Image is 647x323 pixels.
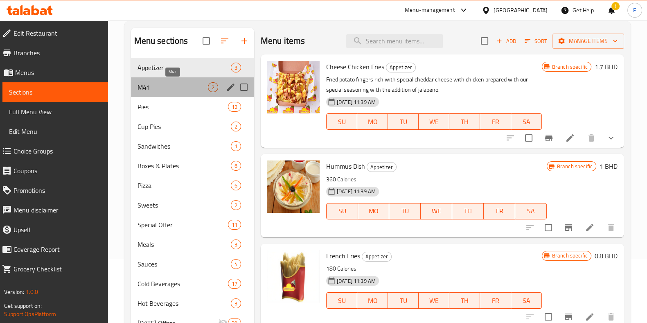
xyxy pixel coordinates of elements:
div: Pies12 [131,97,254,117]
span: Branches [14,48,101,58]
span: Menus [15,68,101,77]
span: 12 [228,103,241,111]
button: TU [388,292,419,309]
button: Add section [234,31,254,51]
span: Add item [493,35,519,47]
div: items [231,63,241,72]
div: items [231,181,241,190]
span: [DATE] 11:39 AM [334,187,379,195]
a: Support.OpsPlatform [4,309,56,319]
button: TH [449,292,480,309]
button: MO [357,292,388,309]
button: WE [419,113,449,130]
span: [DATE] 11:39 AM [334,277,379,285]
div: Pizza6 [131,176,254,195]
a: Edit menu item [585,223,595,233]
span: TH [453,295,477,307]
div: items [228,279,241,289]
button: SA [515,203,547,219]
button: edit [225,81,237,93]
button: FR [480,292,511,309]
span: Promotions [14,185,101,195]
div: Meals3 [131,235,254,254]
a: Edit menu item [565,133,575,143]
span: Sections [9,87,101,97]
img: Hummus Dish [267,160,320,213]
div: Boxes & Plates6 [131,156,254,176]
span: Get support on: [4,300,42,311]
div: Cup Pies2 [131,117,254,136]
span: 1 [231,142,241,150]
span: 11 [228,221,241,229]
button: Sort [523,35,549,47]
span: Boxes & Plates [138,161,231,171]
span: Hot Beverages [138,298,231,308]
div: Menu-management [405,5,455,15]
div: Sweets2 [131,195,254,215]
img: French Fries [267,250,320,303]
span: Appetizer [367,163,396,172]
div: Special Offer11 [131,215,254,235]
button: Manage items [552,34,624,49]
span: Hummus Dish [326,160,365,172]
span: SA [519,205,543,217]
div: items [231,122,241,131]
div: Hot Beverages3 [131,294,254,313]
span: 4 [231,260,241,268]
span: [DATE] 11:39 AM [334,98,379,106]
svg: Show Choices [606,133,616,143]
div: Cold Beverages17 [131,274,254,294]
span: Branch specific [549,63,591,71]
span: Full Menu View [9,107,101,117]
div: items [231,141,241,151]
button: FR [480,113,511,130]
button: delete [582,128,601,148]
span: WE [422,116,446,128]
a: Full Menu View [2,102,108,122]
p: 180 Calories [326,264,542,274]
span: 6 [231,182,241,190]
div: items [231,298,241,308]
span: TH [453,116,477,128]
h6: 1 BHD [600,160,618,172]
span: Appetizer [138,63,231,72]
span: Manage items [559,36,618,46]
button: SA [511,292,542,309]
span: Cheese Chicken Fries [326,61,384,73]
span: Choice Groups [14,146,101,156]
span: Sauces [138,259,231,269]
span: SU [330,116,354,128]
span: Select to update [520,129,537,147]
button: SA [511,113,542,130]
span: Sweets [138,200,231,210]
button: MO [358,203,390,219]
span: Add [495,36,517,46]
span: Cold Beverages [138,279,228,289]
span: Coupons [14,166,101,176]
div: Sandwiches1 [131,136,254,156]
span: TU [391,116,415,128]
div: Sauces4 [131,254,254,274]
span: 6 [231,162,241,170]
span: Select to update [540,219,557,236]
div: items [231,200,241,210]
div: Special Offer [138,220,228,230]
span: Appetizer [386,63,415,72]
button: SU [326,203,358,219]
span: Edit Menu [9,126,101,136]
button: TU [389,203,421,219]
h2: Menu items [261,35,305,47]
span: 1.0.0 [25,287,38,297]
span: MO [361,205,386,217]
span: SU [330,295,354,307]
span: Meals [138,239,231,249]
span: Pizza [138,181,231,190]
button: Branch-specific-item [559,218,578,237]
